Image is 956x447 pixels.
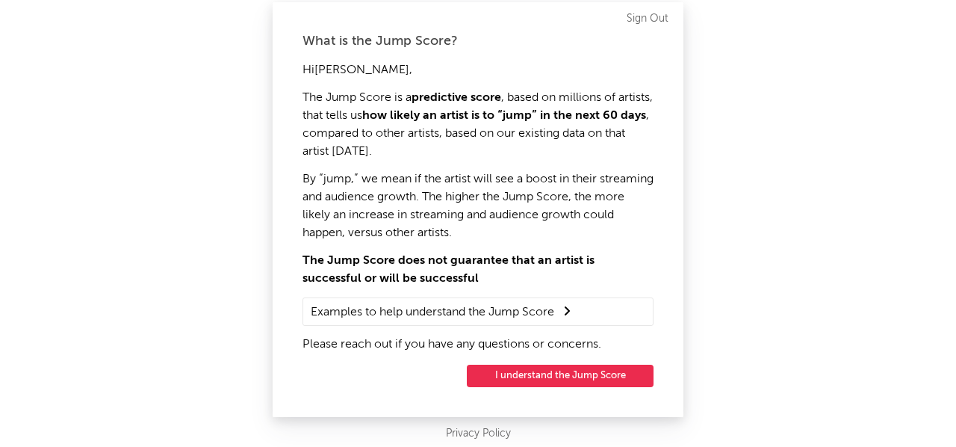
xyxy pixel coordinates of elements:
[412,92,501,104] strong: predictive score
[362,110,646,122] strong: how likely an artist is to “jump” in the next 60 days
[302,255,595,285] strong: The Jump Score does not guarantee that an artist is successful or will be successful
[467,365,654,387] button: I understand the Jump Score
[302,32,654,50] div: What is the Jump Score?
[627,10,668,28] a: Sign Out
[302,89,654,161] p: The Jump Score is a , based on millions of artists, that tells us , compared to other artists, ba...
[311,302,645,321] summary: Examples to help understand the Jump Score
[446,425,511,443] a: Privacy Policy
[302,61,654,79] p: Hi [PERSON_NAME] ,
[302,336,654,354] p: Please reach out if you have any questions or concerns.
[302,170,654,242] p: By “jump,” we mean if the artist will see a boost in their streaming and audience growth. The hig...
